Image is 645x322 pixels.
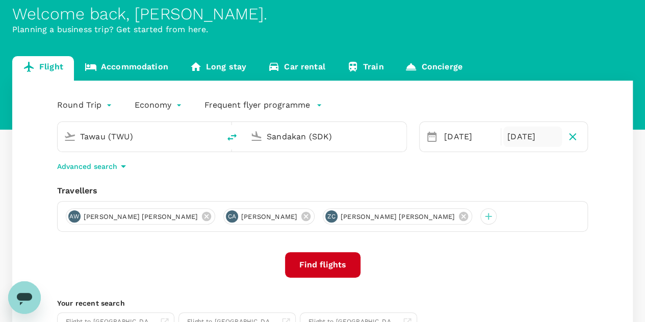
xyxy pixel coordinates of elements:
a: Train [336,56,395,81]
p: Advanced search [57,161,117,171]
div: AW [68,210,81,222]
a: Concierge [394,56,473,81]
p: Your recent search [57,298,588,308]
button: Advanced search [57,160,130,172]
button: Open [213,135,215,137]
div: [DATE] [440,127,499,147]
div: AW[PERSON_NAME] [PERSON_NAME] [66,208,215,225]
div: ZC[PERSON_NAME] [PERSON_NAME] [323,208,472,225]
div: Travellers [57,185,588,197]
div: CA [226,210,238,222]
input: Going to [267,129,385,144]
input: Depart from [80,129,198,144]
a: Flight [12,56,74,81]
p: Planning a business trip? Get started from here. [12,23,633,36]
p: Frequent flyer programme [204,99,310,111]
span: [PERSON_NAME] [235,212,303,222]
span: [PERSON_NAME] [PERSON_NAME] [334,212,461,222]
div: Economy [135,97,184,113]
button: Frequent flyer programme [204,99,322,111]
div: Round Trip [57,97,114,113]
div: ZC [325,210,338,222]
span: [PERSON_NAME] [PERSON_NAME] [78,212,204,222]
button: Open [399,135,401,137]
button: delete [220,125,244,150]
a: Accommodation [74,56,179,81]
div: CA[PERSON_NAME] [223,208,315,225]
div: [DATE] [503,127,562,147]
a: Car rental [257,56,336,81]
a: Long stay [179,56,257,81]
button: Find flights [285,252,360,278]
iframe: Button to launch messaging window [8,281,41,314]
div: Welcome back , [PERSON_NAME] . [12,5,633,23]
